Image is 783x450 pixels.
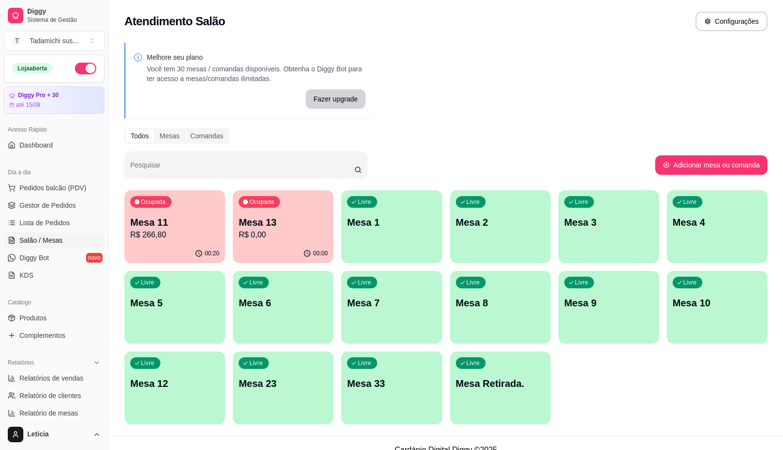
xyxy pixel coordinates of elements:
[667,271,767,344] button: LivreMesa 10
[19,408,78,418] span: Relatório de mesas
[19,200,76,210] span: Gestor de Pedidos
[130,296,219,310] p: Mesa 5
[239,216,328,229] p: Mesa 13
[4,423,104,446] button: Leticia
[19,140,53,150] span: Dashboard
[306,89,365,109] button: Fazer upgrade
[19,373,84,383] span: Relatórios de vendas
[4,295,104,310] div: Catálogo
[673,216,762,229] p: Mesa 4
[27,16,101,24] span: Sistema de Gestão
[450,351,551,424] button: LivreMesa Retirada.
[141,359,155,367] p: Livre
[233,271,333,344] button: LivreMesa 6
[19,331,65,340] span: Complementos
[185,129,229,143] div: Comandas
[124,351,225,424] button: LivreMesa 12
[12,63,52,74] div: Loja aberta
[313,250,328,257] p: 00:00
[75,63,96,74] button: Alterar Status
[205,250,219,257] p: 00:20
[239,296,328,310] p: Mesa 6
[27,7,101,16] span: Diggy
[147,64,365,83] p: Você tem 30 mesas / comandas disponíveis. Obtenha o Diggy Bot para ter acesso a mesas/comandas il...
[4,370,104,386] a: Relatórios de vendas
[347,377,436,390] p: Mesa 33
[683,198,697,206] p: Livre
[4,405,104,421] a: Relatório de mesas
[249,359,263,367] p: Livre
[27,430,89,439] span: Leticia
[575,198,589,206] p: Livre
[4,31,104,50] button: Select a team
[358,359,371,367] p: Livre
[4,86,104,114] a: Diggy Pro + 30até 15/08
[130,216,219,229] p: Mesa 11
[341,351,442,424] button: LivreMesa 33
[4,267,104,283] a: KDS
[19,183,87,193] span: Pedidos balcão (PDV)
[239,377,328,390] p: Mesa 23
[4,165,104,180] div: Dia a dia
[4,328,104,343] a: Complementos
[233,351,333,424] button: LivreMesa 23
[456,296,545,310] p: Mesa 8
[125,129,154,143] div: Todos
[130,164,354,174] input: Pesquisar
[4,122,104,137] div: Acesso Rápido
[558,271,659,344] button: LivreMesa 9
[467,198,480,206] p: Livre
[4,180,104,196] button: Pedidos balcão (PDV)
[19,313,47,323] span: Produtos
[18,92,59,99] article: Diggy Pro + 30
[4,137,104,153] a: Dashboard
[124,190,225,263] button: OcupadaMesa 11R$ 266,8000:20
[19,270,34,280] span: KDS
[147,52,365,62] p: Melhore seu plano
[347,216,436,229] p: Mesa 1
[4,4,104,27] a: DiggySistema de Gestão
[696,12,767,31] button: Configurações
[30,36,78,46] div: Tadamichi sus ...
[683,279,697,286] p: Livre
[4,250,104,266] a: Diggy Botnovo
[124,14,225,29] h2: Atendimento Salão
[358,198,371,206] p: Livre
[130,377,219,390] p: Mesa 12
[673,296,762,310] p: Mesa 10
[347,296,436,310] p: Mesa 7
[239,229,328,241] p: R$ 0,00
[8,359,34,367] span: Relatórios
[456,377,545,390] p: Mesa Retirada.
[130,229,219,241] p: R$ 266,80
[575,279,589,286] p: Livre
[341,190,442,263] button: LivreMesa 1
[124,271,225,344] button: LivreMesa 5
[358,279,371,286] p: Livre
[450,190,551,263] button: LivreMesa 2
[467,279,480,286] p: Livre
[249,279,263,286] p: Livre
[19,391,81,400] span: Relatório de clientes
[564,216,653,229] p: Mesa 3
[141,279,155,286] p: Livre
[12,36,22,46] span: T
[249,198,274,206] p: Ocupada
[341,271,442,344] button: LivreMesa 7
[564,296,653,310] p: Mesa 9
[4,310,104,326] a: Produtos
[233,190,333,263] button: OcupadaMesa 13R$ 0,0000:00
[467,359,480,367] p: Livre
[154,129,185,143] div: Mesas
[4,233,104,248] a: Salão / Mesas
[19,218,70,228] span: Lista de Pedidos
[19,235,63,245] span: Salão / Mesas
[450,271,551,344] button: LivreMesa 8
[19,253,49,263] span: Diggy Bot
[4,388,104,403] a: Relatório de clientes
[4,198,104,213] a: Gestor de Pedidos
[655,155,767,175] button: Adicionar mesa ou comanda
[667,190,767,263] button: LivreMesa 4
[16,101,40,109] article: até 15/08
